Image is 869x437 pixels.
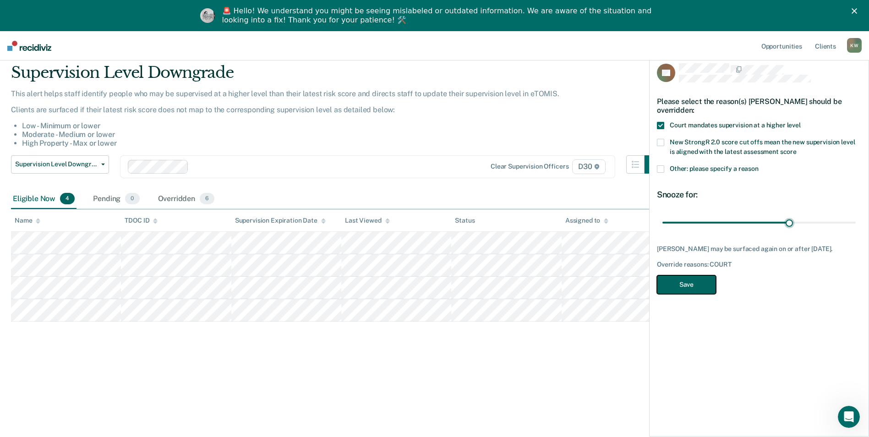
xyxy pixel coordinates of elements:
li: Low - Minimum or lower [22,121,663,130]
div: Status [455,217,475,224]
p: This alert helps staff identify people who may be supervised at a higher level than their latest ... [11,89,663,98]
div: Last Viewed [345,217,389,224]
li: Moderate - Medium or lower [22,130,663,139]
div: Clear supervision officers [491,163,568,170]
div: TDOC ID [125,217,158,224]
div: Assigned to [565,217,608,224]
div: 🚨 Hello! We understand you might be seeing mislabeled or outdated information. We are aware of th... [222,6,655,25]
div: K W [847,38,862,53]
button: Save [657,275,716,294]
div: Supervision Expiration Date [235,217,326,224]
img: Recidiviz [7,41,51,51]
span: 0 [125,193,139,205]
div: Please select the reason(s) [PERSON_NAME] should be overridden: [657,90,861,122]
div: Override reasons: COURT [657,261,861,268]
div: Name [15,217,40,224]
li: High Property - Max or lower [22,139,663,147]
div: Snooze for: [657,190,861,200]
span: Supervision Level Downgrade [15,160,98,168]
span: Court mandates supervision at a higher level [670,121,801,129]
div: [PERSON_NAME] may be surfaced again on or after [DATE]. [657,245,861,253]
span: 4 [60,193,75,205]
p: Clients are surfaced if their latest risk score does not map to the corresponding supervision lev... [11,105,663,114]
span: D30 [572,159,605,174]
div: Close [852,8,861,14]
div: Supervision Level Downgrade [11,63,663,89]
span: New StrongR 2.0 score cut offs mean the new supervision level is aligned with the latest assessme... [670,138,855,155]
div: Overridden [156,189,217,209]
img: Profile image for Kim [200,8,215,23]
div: Eligible Now [11,189,77,209]
span: Other: please specify a reason [670,165,759,172]
span: 6 [200,193,214,205]
div: Pending [91,189,141,209]
iframe: Intercom live chat [838,406,860,428]
a: Clients [813,31,838,60]
a: Opportunities [760,31,804,60]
